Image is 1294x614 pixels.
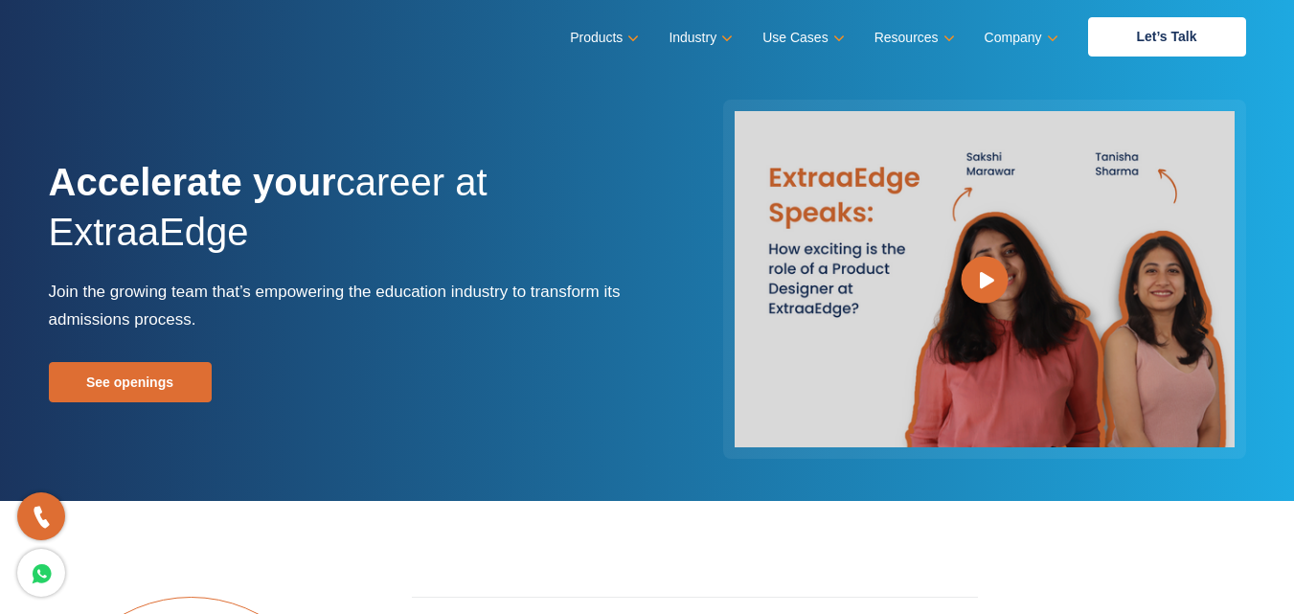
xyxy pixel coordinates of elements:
h1: career at ExtraaEdge [49,157,633,278]
a: Resources [874,24,951,52]
a: Industry [669,24,729,52]
p: Join the growing team that’s empowering the education industry to transform its admissions process. [49,278,633,333]
a: Let’s Talk [1088,17,1246,57]
a: Use Cases [762,24,840,52]
strong: Accelerate your [49,161,336,203]
a: See openings [49,362,212,402]
a: Products [570,24,635,52]
a: Company [985,24,1055,52]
